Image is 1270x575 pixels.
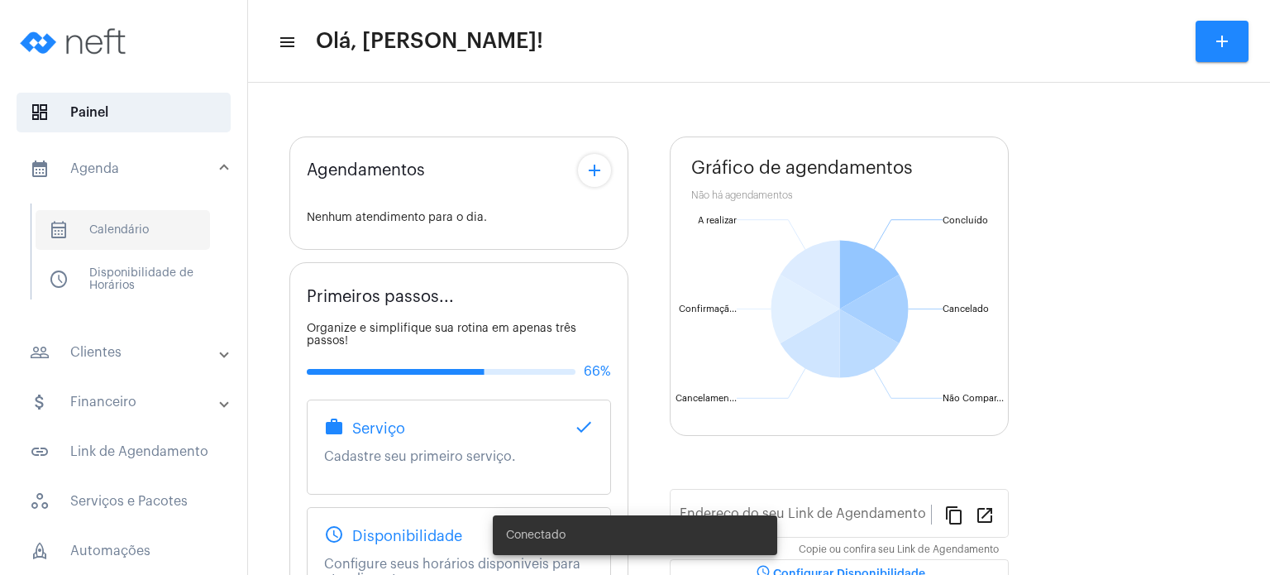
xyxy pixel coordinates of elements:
[691,158,913,178] span: Gráfico de agendamentos
[30,159,50,179] mat-icon: sidenav icon
[17,531,231,571] span: Automações
[676,394,737,403] text: Cancelamen...
[943,394,1004,403] text: Não Compar...
[10,333,247,372] mat-expansion-panel-header: sidenav iconClientes
[584,364,611,379] span: 66%
[17,93,231,132] span: Painel
[36,210,210,250] span: Calendário
[30,392,50,412] mat-icon: sidenav icon
[49,220,69,240] span: sidenav icon
[352,528,462,544] span: Disponibilidade
[278,32,294,52] mat-icon: sidenav icon
[352,420,405,437] span: Serviço
[30,343,50,362] mat-icon: sidenav icon
[324,417,344,437] mat-icon: work
[574,417,594,437] mat-icon: done
[36,260,210,299] span: Disponibilidade de Horários
[799,544,999,556] mat-hint: Copie ou confira seu Link de Agendamento
[49,270,69,290] span: sidenav icon
[307,161,425,180] span: Agendamentos
[30,541,50,561] span: sidenav icon
[307,288,454,306] span: Primeiros passos...
[17,482,231,521] span: Serviços e Pacotes
[10,382,247,422] mat-expansion-panel-header: sidenav iconFinanceiro
[1212,31,1232,51] mat-icon: add
[324,525,344,544] mat-icon: schedule
[30,491,50,511] span: sidenav icon
[17,432,231,472] span: Link de Agendamento
[944,505,964,525] mat-icon: content_copy
[698,216,737,225] text: A realizar
[30,103,50,122] span: sidenav icon
[30,343,221,362] mat-panel-title: Clientes
[680,510,931,525] input: Link
[307,323,576,347] span: Organize e simplifique sua rotina em apenas três passos!
[943,304,989,314] text: Cancelado
[316,28,543,55] span: Olá, [PERSON_NAME]!
[13,8,137,74] img: logo-neft-novo-2.png
[506,527,566,544] span: Conectado
[324,449,594,464] p: Cadastre seu primeiro serviço.
[10,142,247,195] mat-expansion-panel-header: sidenav iconAgenda
[975,505,995,525] mat-icon: open_in_new
[30,392,221,412] mat-panel-title: Financeiro
[585,161,604,180] mat-icon: add
[943,216,988,225] text: Concluído
[679,304,737,314] text: Confirmaçã...
[30,159,221,179] mat-panel-title: Agenda
[30,442,50,462] mat-icon: sidenav icon
[307,212,611,224] div: Nenhum atendimento para o dia.
[10,195,247,323] div: sidenav iconAgenda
